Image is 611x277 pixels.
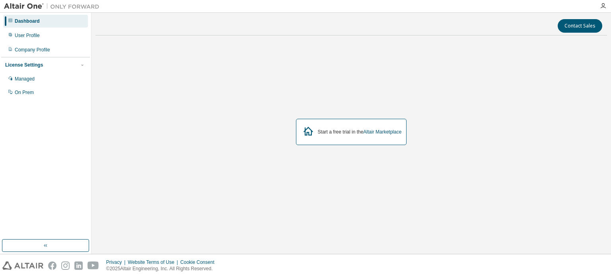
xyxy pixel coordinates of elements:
[106,265,219,272] p: © 2025 Altair Engineering, Inc. All Rights Reserved.
[15,18,40,24] div: Dashboard
[4,2,103,10] img: Altair One
[106,259,128,265] div: Privacy
[61,261,70,270] img: instagram.svg
[2,261,43,270] img: altair_logo.svg
[15,47,50,53] div: Company Profile
[5,62,43,68] div: License Settings
[318,129,402,135] div: Start a free trial in the
[363,129,401,135] a: Altair Marketplace
[15,32,40,39] div: User Profile
[180,259,219,265] div: Cookie Consent
[15,76,35,82] div: Managed
[74,261,83,270] img: linkedin.svg
[128,259,180,265] div: Website Terms of Use
[48,261,56,270] img: facebook.svg
[558,19,602,33] button: Contact Sales
[15,89,34,96] div: On Prem
[88,261,99,270] img: youtube.svg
